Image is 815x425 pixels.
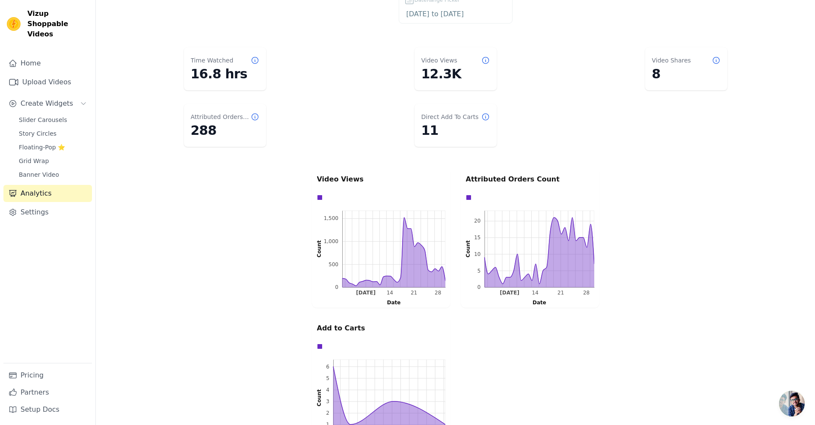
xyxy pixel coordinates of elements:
[386,290,393,296] g: Sun Sep 14 2025 00:00:00 GMT+0500 (Pakistan Standard Time)
[421,66,490,82] dd: 12.3K
[3,204,92,221] a: Settings
[421,56,457,65] dt: Video Views
[317,174,445,184] p: Video Views
[435,290,441,296] g: Sun Sep 28 2025 00:00:00 GMT+0500 (Pakistan Standard Time)
[7,17,21,31] img: Vizup
[435,290,441,296] text: 28
[323,238,338,244] text: 1,000
[474,211,485,291] g: left ticks
[464,193,592,202] div: Data groups
[191,123,259,138] dd: 288
[317,323,445,333] p: Add to Carts
[326,364,329,370] text: 6
[477,284,480,290] text: 0
[356,290,376,296] text: [DATE]
[14,128,92,140] a: Story Circles
[465,240,471,257] text: Count
[421,113,479,121] dt: Direct Add To Carts
[386,290,393,296] text: 14
[466,174,594,184] p: Attributed Orders Count
[326,387,329,393] text: 4
[474,218,480,224] text: 20
[356,290,376,296] g: Sun Sep 07 2025 00:00:00 GMT+0500 (Pakistan Standard Time)
[323,238,338,244] g: 1000
[532,290,538,296] g: Sun Sep 14 2025 00:00:00 GMT+0500 (Pakistan Standard Time)
[652,66,720,82] dd: 8
[532,290,538,296] text: 14
[14,114,92,126] a: Slider Carousels
[3,74,92,91] a: Upload Videos
[410,290,417,296] g: Sun Sep 21 2025 00:00:00 GMT+0500 (Pakistan Standard Time)
[387,300,400,306] text: Date
[3,384,92,401] a: Partners
[500,290,519,296] g: Sun Sep 07 2025 00:00:00 GMT+0500 (Pakistan Standard Time)
[410,290,417,296] text: 21
[323,215,338,221] text: 1,500
[421,123,490,138] dd: 11
[19,170,59,179] span: Banner Video
[500,290,519,296] text: [DATE]
[19,116,67,124] span: Slider Carousels
[19,129,56,138] span: Story Circles
[191,66,259,82] dd: 16.8 hrs
[21,98,73,109] span: Create Widgets
[315,193,443,202] div: Data groups
[557,290,564,296] text: 21
[326,410,329,416] text: 2
[14,155,92,167] a: Grid Wrap
[27,9,89,39] span: Vizup Shoppable Videos
[323,215,338,221] g: 1500
[3,367,92,384] a: Pricing
[326,398,329,404] text: 3
[335,284,338,290] text: 0
[474,235,480,241] text: 15
[3,185,92,202] a: Analytics
[3,55,92,72] a: Home
[315,342,443,351] div: Data groups
[652,56,691,65] dt: Video Shares
[326,375,329,381] text: 5
[484,287,594,296] g: bottom ticks
[298,211,342,291] g: left axis
[557,290,564,296] g: Sun Sep 21 2025 00:00:00 GMT+0500 (Pakistan Standard Time)
[477,268,480,274] text: 5
[342,287,445,296] g: bottom ticks
[3,401,92,418] a: Setup Docs
[779,391,805,416] div: Open chat
[323,211,342,291] g: left ticks
[3,95,92,112] button: Create Widgets
[19,157,49,165] span: Grid Wrap
[455,211,484,291] g: left axis
[474,251,480,257] text: 10
[316,389,322,406] text: Count
[14,141,92,153] a: Floating-Pop ⭐
[316,240,322,257] text: Count
[329,262,338,267] text: 500
[404,9,507,20] input: DateRange Picker
[19,143,65,152] span: Floating-Pop ⭐
[532,300,546,306] text: Date
[14,169,92,181] a: Banner Video
[583,290,589,296] text: 28
[191,56,234,65] dt: Time Watched
[583,290,589,296] g: Sun Sep 28 2025 00:00:00 GMT+0500 (Pakistan Standard Time)
[191,113,251,121] dt: Attributed Orders Count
